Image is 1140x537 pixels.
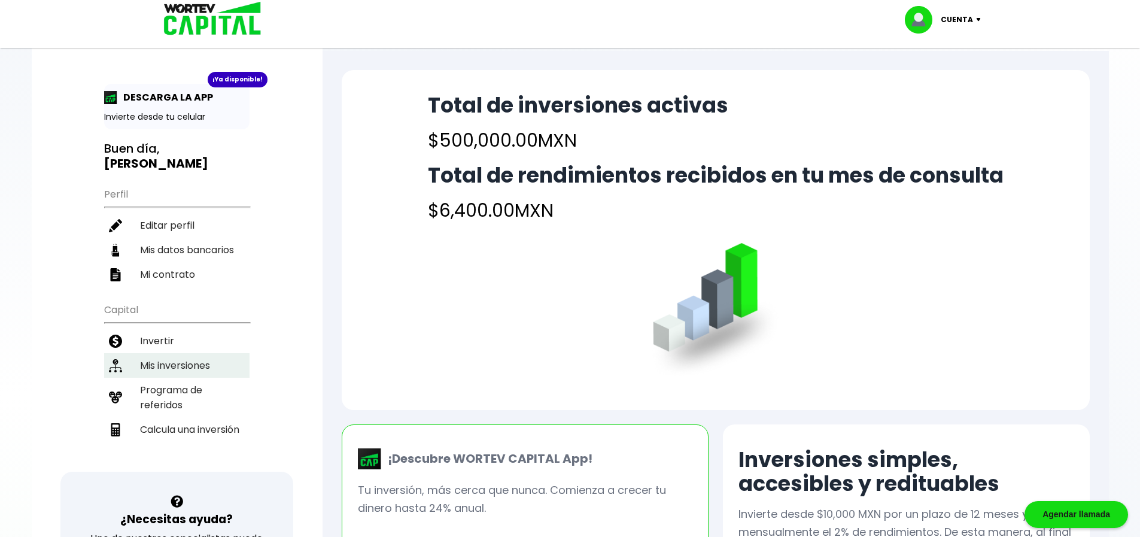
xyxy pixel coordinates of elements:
[109,335,122,348] img: invertir-icon.b3b967d7.svg
[104,111,250,123] p: Invierte desde tu celular
[428,93,728,117] h2: Total de inversiones activas
[104,238,250,262] a: Mis datos bancarios
[109,391,122,404] img: recomiendanos-icon.9b8e9327.svg
[109,219,122,232] img: editar-icon.952d3147.svg
[104,329,250,353] a: Invertir
[428,163,1004,187] h2: Total de rendimientos recibidos en tu mes de consulta
[428,127,728,154] h4: $500,000.00 MXN
[104,417,250,442] a: Calcula una inversión
[104,262,250,287] a: Mi contrato
[104,378,250,417] a: Programa de referidos
[104,155,208,172] b: [PERSON_NAME]
[104,91,117,104] img: app-icon
[358,481,692,517] p: Tu inversión, más cerca que nunca. Comienza a crecer tu dinero hasta 24% anual.
[1025,501,1128,528] div: Agendar llamada
[104,353,250,378] a: Mis inversiones
[104,141,250,171] h3: Buen día,
[738,448,1074,496] h2: Inversiones simples, accesibles y redituables
[428,197,1004,224] h4: $6,400.00 MXN
[104,296,250,472] ul: Capital
[382,450,592,468] p: ¡Descubre WORTEV CAPITAL App!
[104,181,250,287] ul: Perfil
[109,268,122,281] img: contrato-icon.f2db500c.svg
[647,243,783,379] img: grafica.516fef24.png
[109,244,122,257] img: datos-icon.10cf9172.svg
[120,511,233,528] h3: ¿Necesitas ayuda?
[905,6,941,34] img: profile-image
[358,448,382,470] img: wortev-capital-app-icon
[973,18,989,22] img: icon-down
[208,72,267,87] div: ¡Ya disponible!
[109,359,122,372] img: inversiones-icon.6695dc30.svg
[109,423,122,436] img: calculadora-icon.17d418c4.svg
[941,11,973,29] p: Cuenta
[117,90,213,105] p: DESCARGA LA APP
[104,213,250,238] a: Editar perfil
